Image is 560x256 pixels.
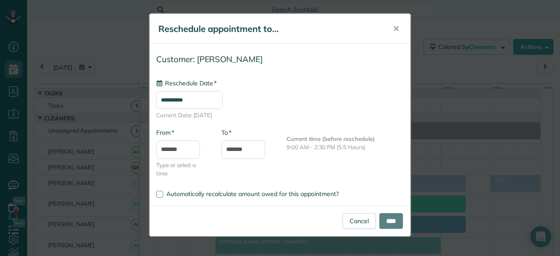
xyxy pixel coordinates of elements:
span: ✕ [393,24,399,34]
p: 9:00 AM - 2:30 PM (5.5 Hours) [287,143,404,151]
label: From [156,128,174,137]
span: Current Date: [DATE] [156,111,404,119]
h5: Reschedule appointment to... [158,23,381,35]
span: Type or select a time [156,161,208,178]
h4: Customer: [PERSON_NAME] [156,55,404,64]
label: To [221,128,231,137]
a: Cancel [343,213,376,229]
b: Current time (before reschedule) [287,135,375,142]
span: Automatically recalculate amount owed for this appointment? [166,190,339,198]
label: Reschedule Date [156,79,217,88]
